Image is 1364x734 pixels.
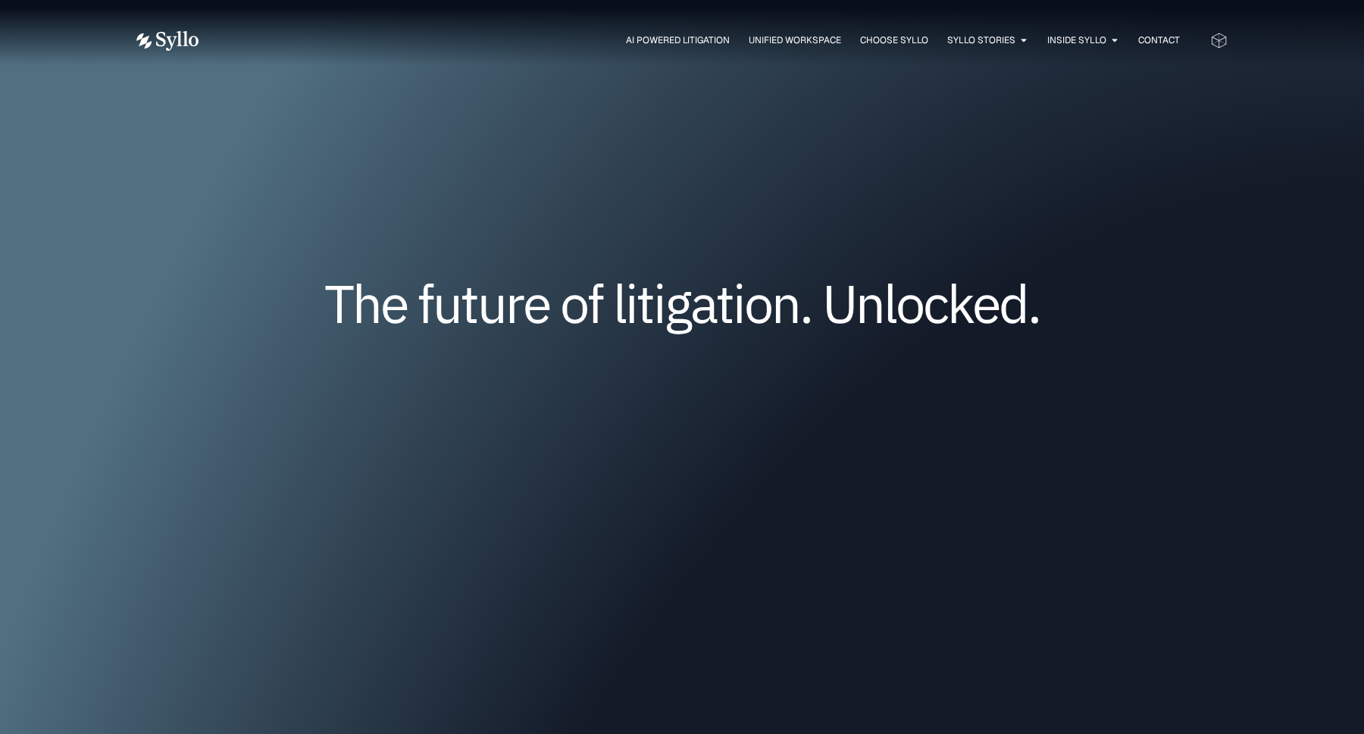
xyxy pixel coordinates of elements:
nav: Menu [229,33,1180,48]
a: Choose Syllo [860,33,928,47]
a: AI Powered Litigation [626,33,730,47]
a: Unified Workspace [749,33,841,47]
div: Menu Toggle [229,33,1180,48]
h1: The future of litigation. Unlocked. [227,278,1137,328]
a: Syllo Stories [947,33,1015,47]
img: Vector [136,31,199,51]
a: Contact [1138,33,1180,47]
a: Inside Syllo [1047,33,1106,47]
